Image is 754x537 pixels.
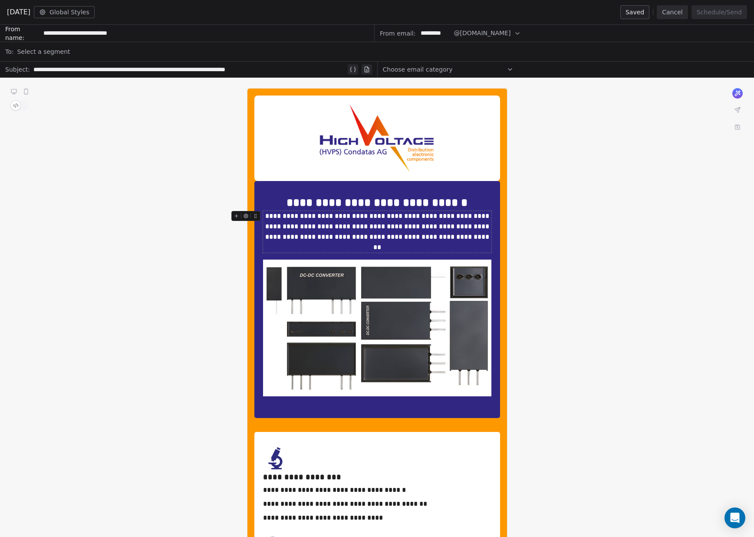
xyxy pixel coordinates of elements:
span: From name: [5,25,40,42]
button: Global Styles [34,6,95,18]
button: Cancel [657,5,688,19]
button: Saved [620,5,649,19]
span: Subject: [5,65,30,76]
button: Schedule/Send [691,5,747,19]
span: Choose email category [383,65,453,74]
div: Open Intercom Messenger [724,507,745,528]
span: From email: [380,29,415,38]
span: Select a segment [17,47,70,56]
span: To: [5,47,13,56]
span: [DATE] [7,7,30,17]
span: @[DOMAIN_NAME] [454,29,510,38]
